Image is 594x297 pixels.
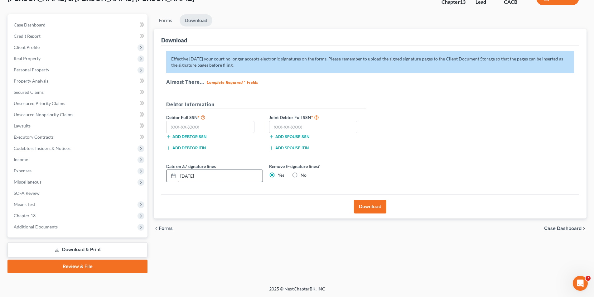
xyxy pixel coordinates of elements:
[159,226,173,231] span: Forms
[9,19,147,31] a: Case Dashboard
[278,172,284,178] label: Yes
[14,190,40,196] span: SOFA Review
[9,98,147,109] a: Unsecured Priority Claims
[14,146,70,151] span: Codebtors Insiders & Notices
[14,179,41,184] span: Miscellaneous
[9,31,147,42] a: Credit Report
[154,226,159,231] i: chevron_left
[7,242,147,257] a: Download & Print
[166,121,254,133] input: XXX-XX-XXXX
[14,157,28,162] span: Income
[14,22,46,27] span: Case Dashboard
[166,146,206,151] button: Add debtor ITIN
[180,14,212,26] a: Download
[582,226,587,231] i: chevron_right
[119,286,475,297] div: 2025 © NextChapterBK, INC
[354,200,386,213] button: Download
[14,134,54,140] span: Executory Contracts
[154,14,177,26] a: Forms
[269,134,309,139] button: Add spouse SSN
[207,80,258,85] strong: Complete Required * Fields
[544,226,582,231] span: Case Dashboard
[14,56,41,61] span: Real Property
[14,168,31,173] span: Expenses
[573,276,588,291] iframe: Intercom live chat
[14,45,40,50] span: Client Profile
[269,121,357,133] input: XXX-XX-XXXX
[301,172,307,178] label: No
[9,75,147,87] a: Property Analysis
[14,202,35,207] span: Means Test
[7,260,147,273] a: Review & File
[14,89,44,95] span: Secured Claims
[9,120,147,132] a: Lawsuits
[544,226,587,231] a: Case Dashboard chevron_right
[9,188,147,199] a: SOFA Review
[14,78,48,84] span: Property Analysis
[14,67,49,72] span: Personal Property
[161,36,187,44] div: Download
[9,109,147,120] a: Unsecured Nonpriority Claims
[163,113,266,121] label: Debtor Full SSN
[14,112,73,117] span: Unsecured Nonpriority Claims
[154,226,181,231] button: chevron_left Forms
[14,123,31,128] span: Lawsuits
[14,101,65,106] span: Unsecured Priority Claims
[166,134,206,139] button: Add debtor SSN
[586,276,591,281] span: 7
[9,87,147,98] a: Secured Claims
[166,101,366,108] h5: Debtor Information
[266,113,369,121] label: Joint Debtor Full SSN
[178,170,263,182] input: MM/DD/YYYY
[166,78,574,86] h5: Almost There...
[14,224,58,229] span: Additional Documents
[9,132,147,143] a: Executory Contracts
[269,163,366,170] label: Remove E-signature lines?
[269,146,309,151] button: Add spouse ITIN
[14,33,41,39] span: Credit Report
[166,51,574,73] p: Effective [DATE] your court no longer accepts electronic signatures on the forms. Please remember...
[14,213,36,218] span: Chapter 13
[166,163,216,170] label: Date on /s/ signature lines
